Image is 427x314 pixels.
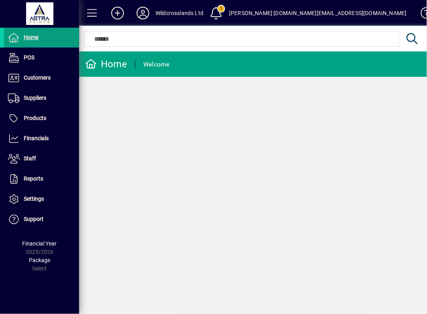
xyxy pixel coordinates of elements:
span: Financials [24,135,49,141]
a: Settings [4,189,79,209]
a: POS [4,48,79,68]
span: Home [24,34,38,40]
a: Reports [4,169,79,189]
button: Profile [130,6,156,20]
a: Financials [4,129,79,148]
span: Reports [24,175,43,182]
div: Wildcrosslands Ltd [156,7,203,19]
span: Customers [24,74,51,81]
span: Staff [24,155,36,162]
a: Customers [4,68,79,88]
span: Package [29,257,50,263]
a: Staff [4,149,79,169]
span: Financial Year [23,240,57,247]
div: Home [85,58,127,70]
span: Suppliers [24,95,46,101]
span: Settings [24,196,44,202]
a: Products [4,108,79,128]
span: POS [24,54,34,61]
a: Support [4,209,79,229]
span: Support [24,216,44,222]
a: Suppliers [4,88,79,108]
div: [PERSON_NAME] [DOMAIN_NAME][EMAIL_ADDRESS][DOMAIN_NAME] [229,7,407,19]
div: Welcome [143,58,170,71]
span: Products [24,115,46,121]
button: Add [105,6,130,20]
